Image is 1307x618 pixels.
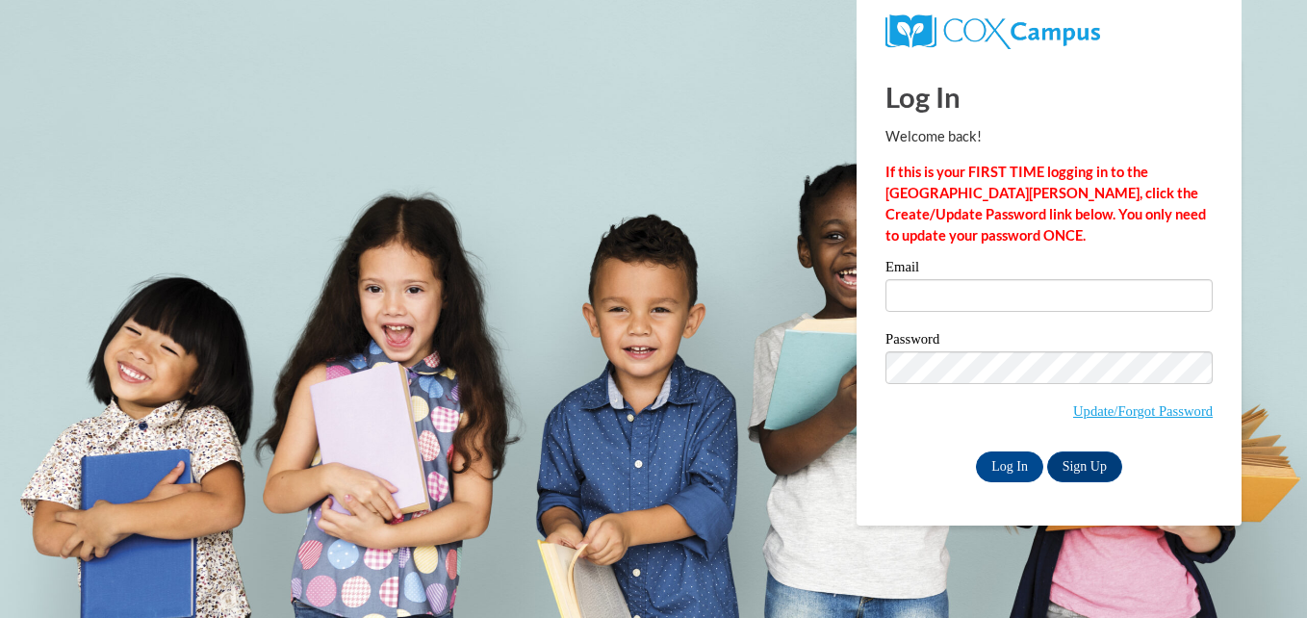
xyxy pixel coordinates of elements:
[885,126,1213,147] p: Welcome back!
[885,332,1213,351] label: Password
[976,451,1043,482] input: Log In
[1073,403,1213,419] a: Update/Forgot Password
[885,77,1213,116] h1: Log In
[885,22,1100,39] a: COX Campus
[1047,451,1122,482] a: Sign Up
[885,14,1100,49] img: COX Campus
[885,164,1206,244] strong: If this is your FIRST TIME logging in to the [GEOGRAPHIC_DATA][PERSON_NAME], click the Create/Upd...
[885,260,1213,279] label: Email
